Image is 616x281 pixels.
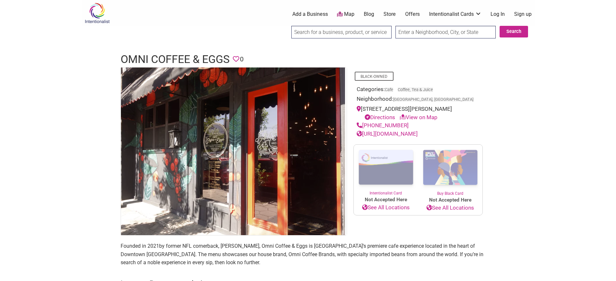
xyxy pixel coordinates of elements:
span: Not Accepted Here [354,196,418,203]
div: Categories: [357,85,480,95]
a: Cafe [385,87,393,92]
img: Buy Black Card [418,145,482,191]
img: Intentionalist Card [354,145,418,190]
img: Omni Coffee & Eggs [121,68,345,235]
span: [GEOGRAPHIC_DATA], [GEOGRAPHIC_DATA] [393,98,473,102]
div: Neighborhood: [357,95,480,105]
a: Map [337,11,354,18]
div: [STREET_ADDRESS][PERSON_NAME] [357,105,480,121]
span: Not Accepted Here [418,196,482,204]
span: 0 [240,54,243,64]
a: See All Locations [354,203,418,212]
p: Founded in 2021by former NFL cornerback, [PERSON_NAME], Omni Coffee & Eggs is [GEOGRAPHIC_DATA]’s... [121,242,496,267]
a: Intentionalist Card [354,145,418,196]
a: Blog [364,11,374,18]
a: [PHONE_NUMBER] [357,122,409,129]
a: Offers [405,11,420,18]
img: Intentionalist [82,3,113,24]
a: Buy Black Card [418,145,482,196]
a: Intentionalist Cards [429,11,481,18]
a: [URL][DOMAIN_NAME] [357,130,418,137]
h1: Omni Coffee & Eggs [121,52,230,67]
a: Log In [491,11,505,18]
input: Enter a Neighborhood, City, or State [395,26,496,38]
button: Search [500,26,528,37]
a: See All Locations [418,204,482,212]
a: Store [384,11,396,18]
a: Sign up [514,11,532,18]
a: View on Map [400,114,438,120]
a: Black-Owned [361,74,387,79]
input: Search for a business, product, or service [291,26,392,38]
a: Add a Business [292,11,328,18]
a: Coffee, Tea & Juice [398,87,433,92]
a: Directions [365,114,395,120]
